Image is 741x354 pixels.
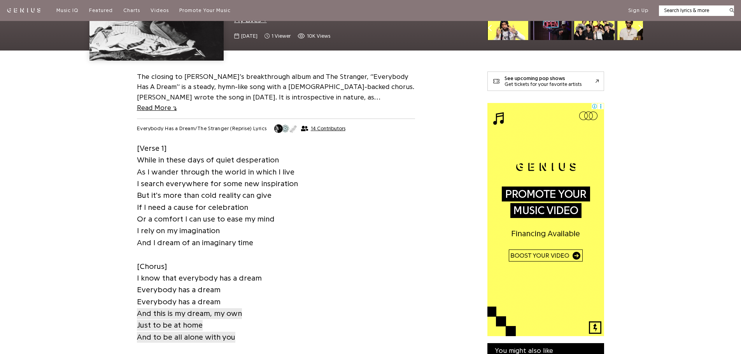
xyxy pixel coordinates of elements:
[505,75,582,81] div: See upcoming pop shows
[123,7,140,14] a: Charts
[487,71,604,91] a: See upcoming pop showsGet tickets for your favorite artists
[298,32,330,40] span: 9,984 views
[179,7,231,14] a: Promote Your Music
[487,103,604,336] iframe: Advertisement
[56,7,79,14] a: Music IQ
[659,7,725,14] input: Search lyrics & more
[265,32,291,40] span: 1 viewer
[56,8,79,13] span: Music IQ
[307,32,330,40] span: 10K views
[311,126,345,132] span: 14 Contributors
[137,73,414,112] a: The closing to [PERSON_NAME]’s breakthrough album and The Stranger, ‘'Everybody Has A Dream’‘ is ...
[151,7,169,14] a: Videos
[137,125,267,132] h2: Everybody Has a Dream/The Stranger (Reprise) Lyrics
[179,8,231,13] span: Promote Your Music
[137,104,177,111] span: Read More
[272,32,291,40] span: 1 viewer
[505,81,582,87] div: Get tickets for your favorite artists
[89,8,113,13] span: Featured
[628,7,648,14] button: Sign Up
[89,7,113,14] a: Featured
[123,8,140,13] span: Charts
[241,32,258,40] span: [DATE]
[137,307,242,343] a: And this is my dream, my ownJust to be at homeAnd to be all alone with you
[234,16,267,23] a: My Lives
[151,8,169,13] span: Videos
[274,124,345,133] button: 14 Contributors
[137,308,242,343] span: And this is my dream, my own Just to be at home And to be all alone with you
